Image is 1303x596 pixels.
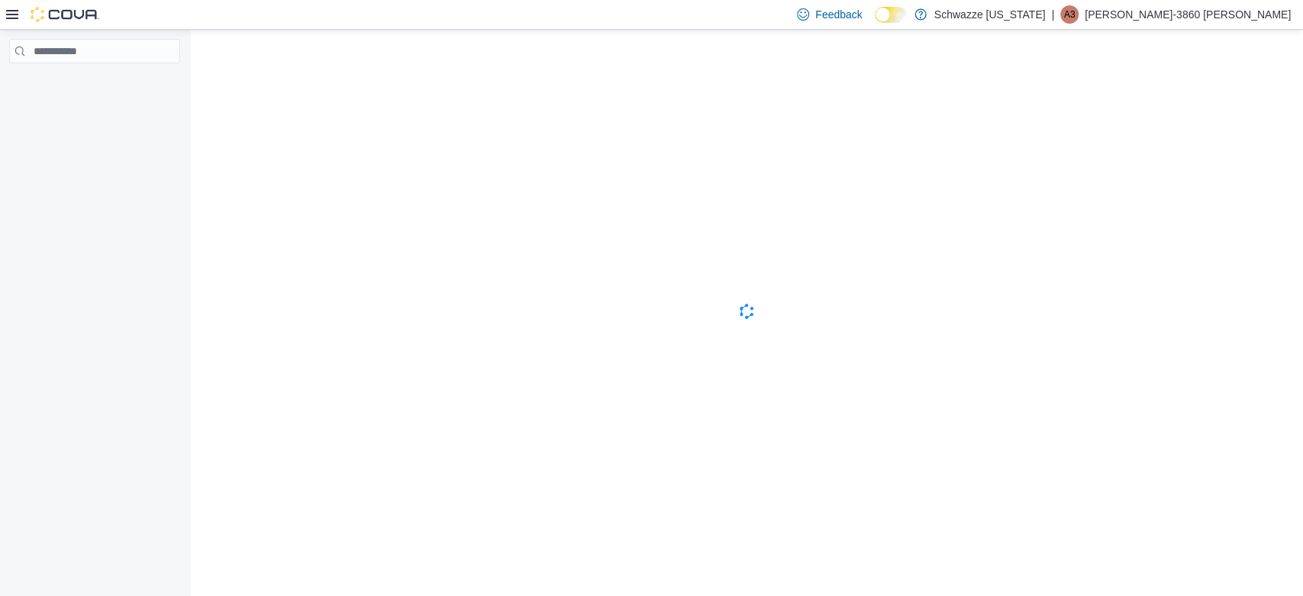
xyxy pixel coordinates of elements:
[815,7,862,22] span: Feedback
[9,66,180,103] nav: Complex example
[1085,5,1291,24] p: [PERSON_NAME]-3860 [PERSON_NAME]
[1060,5,1079,24] div: Alexis-3860 Shoope
[1064,5,1076,24] span: A3
[875,7,907,23] input: Dark Mode
[934,5,1046,24] p: Schwazze [US_STATE]
[31,7,99,22] img: Cova
[875,23,876,24] span: Dark Mode
[1051,5,1054,24] p: |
